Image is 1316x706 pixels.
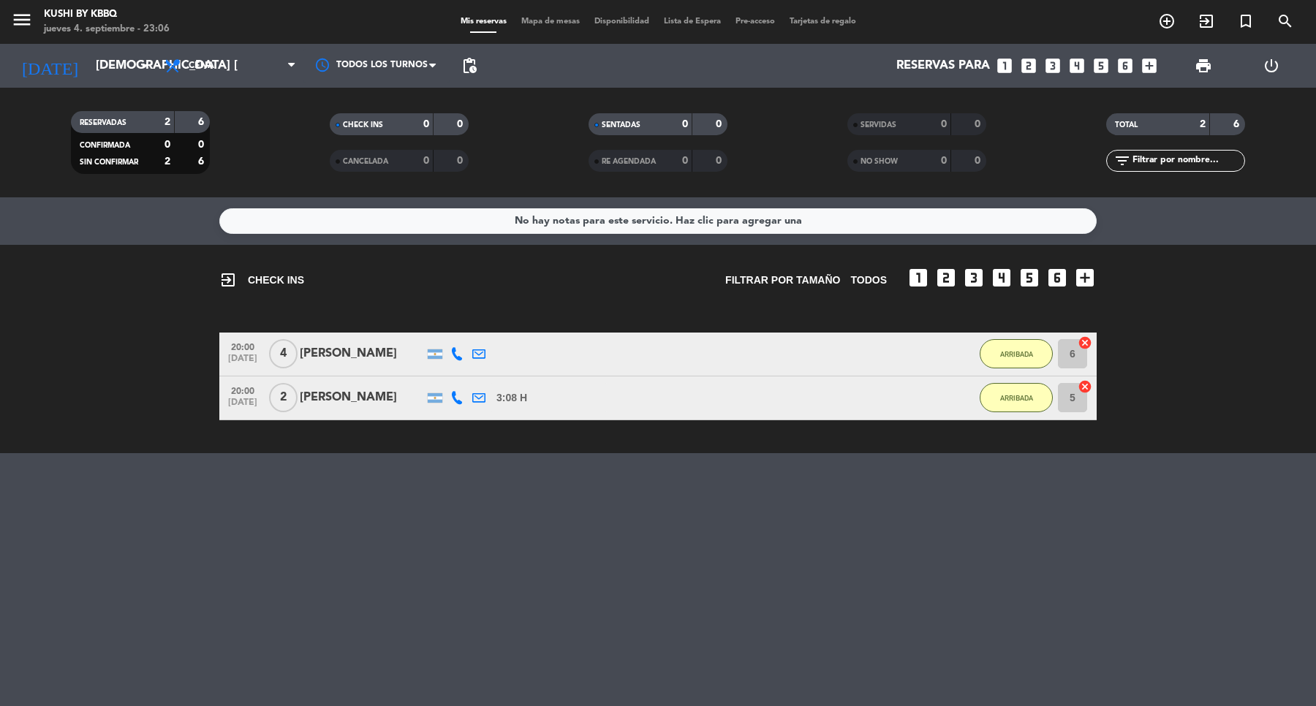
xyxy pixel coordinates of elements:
[423,156,429,166] strong: 0
[1195,57,1212,75] span: print
[782,18,863,26] span: Tarjetas de regalo
[1078,335,1092,350] i: cancel
[300,344,424,363] div: [PERSON_NAME]
[1078,379,1092,394] i: cancel
[934,266,958,289] i: looks_two
[1000,350,1033,358] span: ARRIBADA
[1277,12,1294,30] i: search
[11,9,33,31] i: menu
[224,382,261,398] span: 20:00
[602,158,656,165] span: RE AGENDADA
[850,272,887,289] span: TODOS
[975,119,983,129] strong: 0
[1115,121,1138,129] span: TOTAL
[164,117,170,127] strong: 2
[300,388,424,407] div: [PERSON_NAME]
[343,121,383,129] span: CHECK INS
[1263,57,1280,75] i: power_settings_new
[1043,56,1062,75] i: looks_3
[224,338,261,354] span: 20:00
[219,271,304,289] span: CHECK INS
[457,119,466,129] strong: 0
[682,156,688,166] strong: 0
[682,119,688,129] strong: 0
[461,57,478,75] span: pending_actions
[1233,119,1242,129] strong: 6
[224,398,261,414] span: [DATE]
[941,119,947,129] strong: 0
[975,156,983,166] strong: 0
[941,156,947,166] strong: 0
[907,266,930,289] i: looks_one
[716,119,725,129] strong: 0
[11,9,33,36] button: menu
[44,7,170,22] div: Kushi by KBBQ
[457,156,466,166] strong: 0
[1019,56,1038,75] i: looks_two
[980,339,1053,368] button: ARRIBADA
[198,140,207,150] strong: 0
[1158,12,1176,30] i: add_circle_outline
[861,158,898,165] span: NO SHOW
[1116,56,1135,75] i: looks_6
[1237,44,1305,88] div: LOG OUT
[269,339,298,368] span: 4
[1140,56,1159,75] i: add_box
[990,266,1013,289] i: looks_4
[962,266,986,289] i: looks_3
[496,390,527,406] span: 3:08 H
[1200,119,1206,129] strong: 2
[995,56,1014,75] i: looks_one
[657,18,728,26] span: Lista de Espera
[453,18,514,26] span: Mis reservas
[980,383,1053,412] button: ARRIBADA
[861,121,896,129] span: SERVIDAS
[1045,266,1069,289] i: looks_6
[725,272,840,289] span: Filtrar por tamaño
[728,18,782,26] span: Pre-acceso
[1018,266,1041,289] i: looks_5
[44,22,170,37] div: jueves 4. septiembre - 23:06
[136,57,154,75] i: arrow_drop_down
[602,121,640,129] span: SENTADAS
[198,156,207,167] strong: 6
[11,50,88,82] i: [DATE]
[164,140,170,150] strong: 0
[1000,394,1033,402] span: ARRIBADA
[343,158,388,165] span: CANCELADA
[1237,12,1255,30] i: turned_in_not
[269,383,298,412] span: 2
[189,61,214,71] span: Cena
[224,354,261,371] span: [DATE]
[80,119,126,126] span: RESERVADAS
[587,18,657,26] span: Disponibilidad
[1131,153,1244,169] input: Filtrar por nombre...
[164,156,170,167] strong: 2
[423,119,429,129] strong: 0
[1067,56,1086,75] i: looks_4
[1198,12,1215,30] i: exit_to_app
[896,59,990,73] span: Reservas para
[219,271,237,289] i: exit_to_app
[1073,266,1097,289] i: add_box
[80,142,130,149] span: CONFIRMADA
[716,156,725,166] strong: 0
[514,18,587,26] span: Mapa de mesas
[80,159,138,166] span: SIN CONFIRMAR
[1113,152,1131,170] i: filter_list
[1092,56,1111,75] i: looks_5
[198,117,207,127] strong: 6
[515,213,802,229] div: No hay notas para este servicio. Haz clic para agregar una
